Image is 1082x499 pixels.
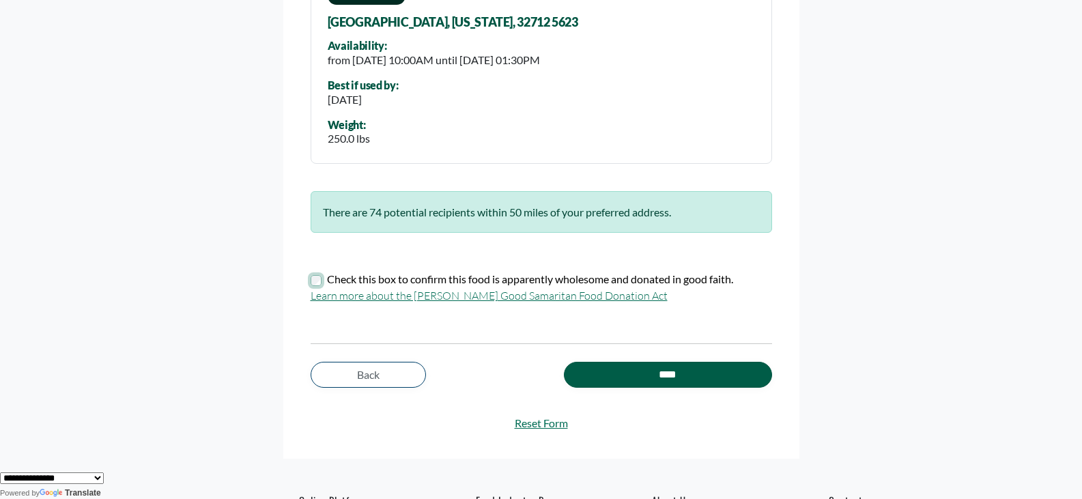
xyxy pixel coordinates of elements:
[311,362,426,388] a: Back
[328,40,540,52] div: Availability:
[311,415,772,431] a: Reset Form
[327,271,733,287] label: Check this box to confirm this food is apparently wholesome and donated in good faith.
[328,119,370,131] div: Weight:
[328,52,540,68] div: from [DATE] 10:00AM until [DATE] 01:30PM
[328,16,578,29] span: [GEOGRAPHIC_DATA], [US_STATE], 32712 5623
[328,91,399,108] div: [DATE]
[40,489,65,498] img: Google Translate
[311,191,772,233] div: There are 74 potential recipients within 50 miles of your preferred address.
[328,130,370,147] div: 250.0 lbs
[328,79,399,91] div: Best if used by:
[311,289,668,302] a: Learn more about the [PERSON_NAME] Good Samaritan Food Donation Act
[40,488,101,498] a: Translate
